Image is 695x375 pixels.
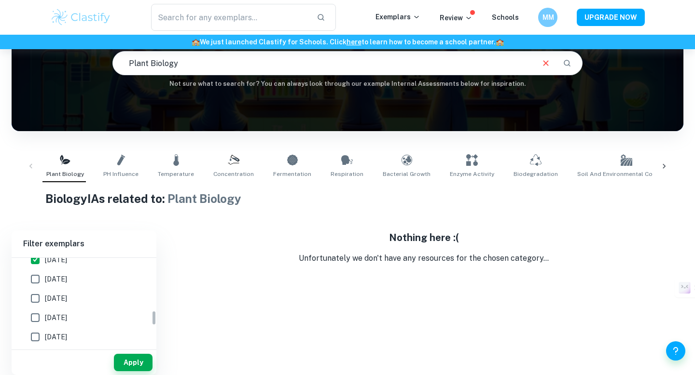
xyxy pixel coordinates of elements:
span: Fermentation [273,170,311,178]
input: E.g. photosynthesis, coffee and protein, HDI and diabetes... [113,50,533,77]
button: MM [538,8,557,27]
h6: Not sure what to search for? You can always look through our example Internal Assessments below f... [12,79,683,89]
span: [DATE] [45,293,67,304]
span: Concentration [213,170,254,178]
h6: We just launched Clastify for Schools. Click to learn how to become a school partner. [2,37,693,47]
h6: Filter exemplars [12,230,156,257]
a: Schools [492,13,519,21]
span: [DATE] [45,274,67,284]
span: [DATE] [45,312,67,323]
span: Respiration [331,170,363,178]
p: Unfortunately we don't have any resources for the chosen category... [164,253,683,264]
span: Bacterial Growth [383,170,431,178]
a: here [347,38,361,46]
span: Temperature [158,170,194,178]
span: pH Influence [103,170,139,178]
span: Plant Biology [46,170,84,178]
h1: Biology IAs related to: [45,190,650,207]
span: [DATE] [45,332,67,342]
span: 🏫 [192,38,200,46]
p: Review [440,13,473,23]
button: Search [559,55,575,71]
h6: MM [542,12,554,23]
span: Enzyme Activity [450,170,494,178]
span: Plant Biology [167,192,241,205]
p: Exemplars [375,12,420,22]
button: UPGRADE NOW [577,9,645,26]
button: Apply [114,354,153,371]
span: Soil and Environmental Conditions [577,170,676,178]
input: Search for any exemplars... [151,4,309,31]
span: 🏫 [496,38,504,46]
button: Clear [537,54,555,72]
button: Help and Feedback [666,341,685,361]
img: Clastify logo [50,8,111,27]
span: [DATE] [45,254,67,265]
h5: Nothing here :( [164,230,683,245]
span: Biodegradation [514,170,558,178]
